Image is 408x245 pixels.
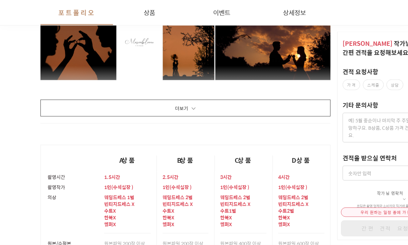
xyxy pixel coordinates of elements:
p: 수트 [104,207,150,214]
div: 촬영시간 [48,172,98,182]
span: 설정 [104,197,112,203]
span: 1벌 [229,207,236,214]
p: 수트 [163,207,209,214]
p: 헬퍼 [104,221,150,227]
p: 헬퍼 [278,221,324,227]
span: X [171,214,174,221]
p: 수트 [278,207,324,214]
p: 한복 [220,214,266,221]
p: 수트 [220,207,266,214]
a: 홈 [2,187,45,204]
div: 1 인 [163,182,209,192]
div: 의상 [48,192,98,202]
label: 견적을 받으실 연락처 [343,153,397,162]
div: A상품 [98,156,156,172]
p: 빈티지드레스 [220,201,266,207]
p: 한복 [163,214,209,221]
span: X [287,214,290,221]
span: 2벌 [243,193,250,201]
p: 웨딩드레스 [163,194,209,201]
label: 상담 [386,80,403,90]
label: 스케줄 [363,80,384,90]
span: 2벌 [185,193,193,201]
span: X [305,200,309,208]
p: 한복 [104,214,150,221]
p: 빈티지드레스 [104,201,150,207]
div: 1 인 [278,182,324,192]
p: 웨딩드레스 [278,194,324,201]
p: 2.5시간 [163,174,209,180]
p: 웨딩드레스 [104,194,150,201]
span: X [113,207,116,214]
p: 4시간 [278,174,324,180]
p: 헬퍼 [163,221,209,227]
span: 2벌 [301,193,308,201]
p: 한복 [278,214,324,221]
span: 대화 [62,197,70,203]
span: [PERSON_NAME] [343,39,392,48]
label: 견적 요청사항 [343,67,378,76]
span: X [190,200,193,208]
span: X [171,207,174,214]
div: C상품 [214,156,272,172]
span: 홈 [21,197,25,203]
a: 설정 [87,187,129,204]
span: X [132,200,135,208]
p: 헬퍼 [220,221,266,227]
div: 1 인 [104,182,150,192]
span: 작가님 연락처 [377,190,403,196]
p: 빈티지드레스 [278,201,324,207]
span: ( 수석실장 ) [111,183,133,191]
span: X [247,200,251,208]
span: X [171,220,174,228]
span: 2벌 [287,207,294,214]
span: ( 수석실장 ) [285,183,307,191]
span: ( 수석실장 ) [227,183,249,191]
span: X [287,220,290,228]
span: X [113,220,116,228]
label: 기타 문의사항 [343,100,378,110]
p: 3시간 [220,174,266,180]
div: D상품 [272,156,330,172]
a: 대화 [45,187,87,204]
span: X [113,214,116,221]
div: 1 인 [220,182,266,192]
label: 가격 [343,80,360,90]
span: X [229,214,232,221]
span: X [229,220,232,228]
button: 더보기 [40,100,330,117]
span: 1벌 [127,193,134,201]
p: 빈티지드레스 [163,201,209,207]
p: 웨딩드레스 [220,194,266,201]
div: B상품 [156,156,214,172]
span: ( 수석실장 ) [170,183,192,191]
p: 1.5시간 [104,174,150,180]
button: 작가님 연락처 [377,181,406,202]
div: 촬영작가 [48,182,98,192]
